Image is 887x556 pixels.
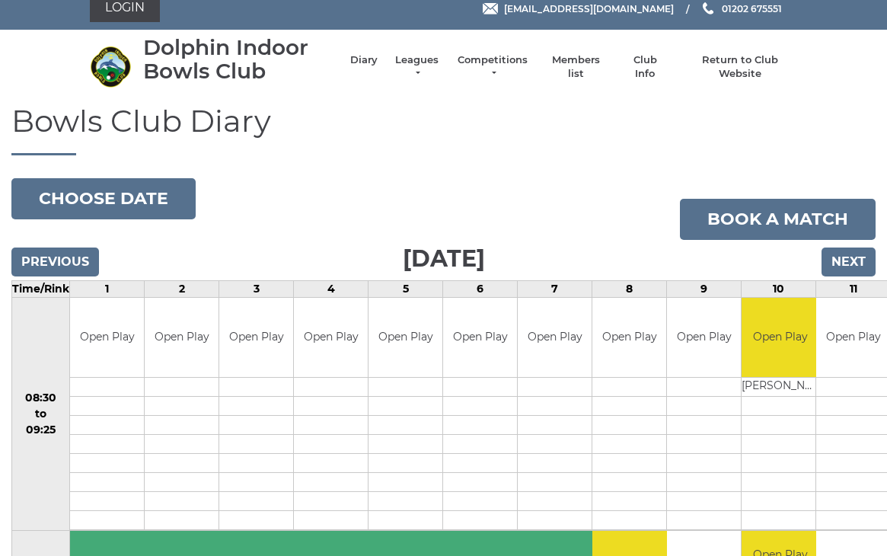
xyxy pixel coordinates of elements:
input: Next [822,248,876,276]
h1: Bowls Club Diary [11,104,876,155]
a: Members list [544,53,608,81]
span: [EMAIL_ADDRESS][DOMAIN_NAME] [504,2,674,14]
td: Open Play [145,298,219,378]
td: 8 [592,280,667,297]
input: Previous [11,248,99,276]
td: 3 [219,280,294,297]
td: 2 [145,280,219,297]
td: 7 [518,280,592,297]
td: Open Play [742,298,818,378]
td: 9 [667,280,742,297]
td: Open Play [294,298,368,378]
a: Book a match [680,199,876,240]
a: Leagues [393,53,441,81]
td: 10 [742,280,816,297]
td: Open Play [443,298,517,378]
button: Choose date [11,178,196,219]
td: 6 [443,280,518,297]
td: Time/Rink [12,280,70,297]
td: Open Play [369,298,442,378]
a: Diary [350,53,378,67]
img: Email [483,3,498,14]
a: Competitions [456,53,529,81]
span: 01202 675551 [722,2,782,14]
div: Dolphin Indoor Bowls Club [143,36,335,83]
td: 5 [369,280,443,297]
td: Open Play [70,298,144,378]
a: Phone us 01202 675551 [700,2,782,16]
img: Dolphin Indoor Bowls Club [90,46,132,88]
td: Open Play [518,298,592,378]
td: 08:30 to 09:25 [12,297,70,531]
td: Open Play [592,298,666,378]
td: Open Play [667,298,741,378]
td: [PERSON_NAME] [742,378,818,397]
td: 4 [294,280,369,297]
a: Club Info [623,53,667,81]
a: Email [EMAIL_ADDRESS][DOMAIN_NAME] [483,2,674,16]
td: 1 [70,280,145,297]
img: Phone us [703,2,713,14]
a: Return to Club Website [682,53,797,81]
td: Open Play [219,298,293,378]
